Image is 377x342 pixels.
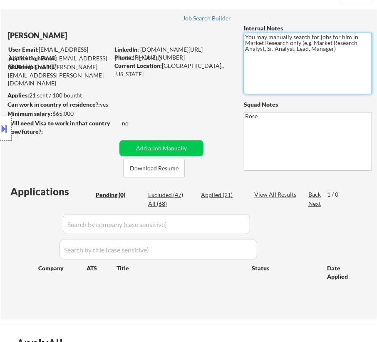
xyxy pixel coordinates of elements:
div: Back [308,190,322,199]
input: Search by company (case sensitive) [63,214,250,234]
a: Job Search Builder [183,15,231,23]
div: 1 / 0 [327,190,346,199]
div: Next [308,200,322,208]
div: All (68) [148,200,190,208]
input: Search by title (case sensitive) [60,240,257,260]
div: [PHONE_NUMBER] [115,53,233,62]
div: View All Results [254,190,299,199]
div: Applied (21) [201,191,243,199]
div: Squad Notes [244,100,372,109]
div: Company [38,264,87,272]
div: [PERSON_NAME] [8,30,179,41]
div: Job Search Builder [183,15,231,21]
strong: User Email: [8,46,39,53]
div: Date Applied [327,264,360,280]
div: [GEOGRAPHIC_DATA],, [US_STATE] [115,62,233,78]
div: Title [117,264,244,272]
button: Download Resume [123,159,185,177]
div: [EMAIL_ADDRESS][DOMAIN_NAME] [8,45,133,62]
a: [DOMAIN_NAME][URL][PERSON_NAME] [115,46,203,61]
button: Add a Job Manually [119,140,203,156]
div: ATS [87,264,117,272]
div: Status [252,260,315,275]
div: Excluded (47) [148,191,190,199]
div: Internal Notes [244,24,372,32]
strong: LinkedIn: [115,46,139,53]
